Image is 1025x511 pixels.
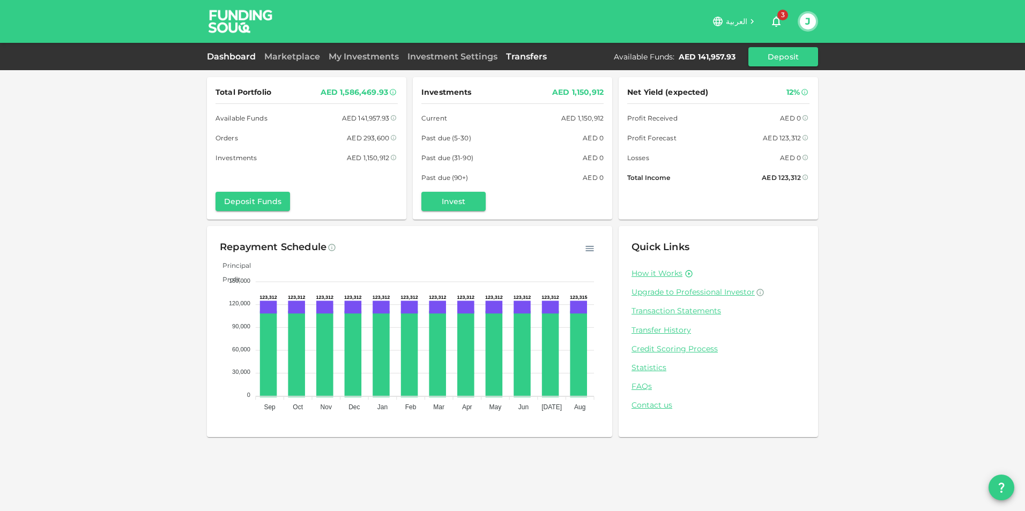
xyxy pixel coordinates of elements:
[348,403,360,411] tspan: Dec
[632,306,805,316] a: Transaction Statements
[220,239,326,256] div: Repayment Schedule
[518,403,529,411] tspan: Jun
[260,51,324,62] a: Marketplace
[541,403,562,411] tspan: [DATE]
[777,10,788,20] span: 3
[627,172,670,183] span: Total Income
[632,400,805,410] a: Contact us
[762,172,801,183] div: AED 123,312
[321,403,332,411] tspan: Nov
[293,403,303,411] tspan: Oct
[321,86,388,99] div: AED 1,586,469.93
[780,152,801,163] div: AED 0
[766,11,787,32] button: 3
[324,51,403,62] a: My Investments
[502,51,551,62] a: Transfers
[347,132,389,144] div: AED 293,600
[748,47,818,66] button: Deposit
[786,86,800,99] div: 12%
[216,132,238,144] span: Orders
[552,86,604,99] div: AED 1,150,912
[232,346,250,352] tspan: 60,000
[583,152,604,163] div: AED 0
[632,325,805,335] a: Transfer History
[679,51,736,62] div: AED 141,957.93
[421,192,486,211] button: Invest
[229,300,250,306] tspan: 120,000
[726,17,747,26] span: العربية
[347,152,389,163] div: AED 1,150,912
[405,403,417,411] tspan: Feb
[583,132,604,144] div: AED 0
[627,152,649,163] span: Losses
[214,275,241,283] span: Profit
[232,323,250,329] tspan: 90,000
[214,261,251,269] span: Principal
[403,51,502,62] a: Investment Settings
[229,277,250,284] tspan: 150,000
[780,112,801,124] div: AED 0
[561,112,604,124] div: AED 1,150,912
[574,403,585,411] tspan: Aug
[264,403,276,411] tspan: Sep
[421,172,469,183] span: Past due (90+)
[421,132,471,144] span: Past due (5-30)
[632,268,682,279] a: How it Works
[216,152,257,163] span: Investments
[632,363,805,373] a: Statistics
[627,132,677,144] span: Profit Forecast
[632,241,689,253] span: Quick Links
[342,112,389,124] div: AED 141,957.93
[489,403,502,411] tspan: May
[583,172,604,183] div: AED 0
[632,287,755,297] span: Upgrade to Professional Investor
[207,51,260,62] a: Dashboard
[216,192,290,211] button: Deposit Funds
[627,86,709,99] span: Net Yield (expected)
[216,86,271,99] span: Total Portfolio
[632,381,805,392] a: FAQs
[614,51,674,62] div: Available Funds :
[627,112,678,124] span: Profit Received
[800,13,816,29] button: J
[216,112,268,124] span: Available Funds
[632,287,805,297] a: Upgrade to Professional Investor
[763,132,801,144] div: AED 123,312
[377,403,388,411] tspan: Jan
[247,392,250,398] tspan: 0
[421,112,447,124] span: Current
[232,369,250,375] tspan: 30,000
[421,152,473,163] span: Past due (31-90)
[433,403,444,411] tspan: Mar
[632,344,805,354] a: Credit Scoring Process
[462,403,472,411] tspan: Apr
[989,475,1014,500] button: question
[421,86,471,99] span: Investments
